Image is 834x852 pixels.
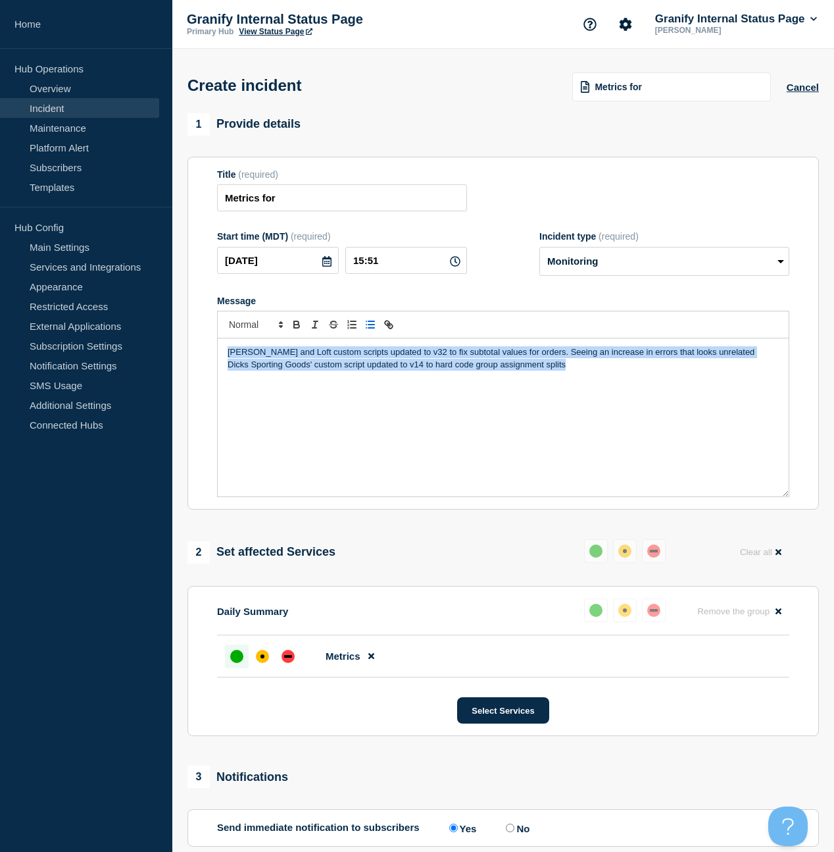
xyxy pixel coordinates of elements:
button: affected [613,539,637,563]
img: template icon [581,81,590,93]
div: up [230,650,243,663]
span: Font size [223,317,287,333]
p: Granify Internal Status Page [187,12,450,27]
div: down [282,650,295,663]
button: Toggle ordered list [343,317,361,333]
p: Send immediate notification to subscribers [217,822,420,834]
button: Remove the group [689,599,789,624]
button: Select Services [457,697,549,724]
div: down [647,545,660,558]
input: HH:MM [345,247,467,274]
button: Toggle italic text [306,317,324,333]
input: YYYY-MM-DD [217,247,339,274]
button: down [642,539,666,563]
span: Metrics [326,651,360,662]
span: (required) [238,169,278,180]
div: affected [618,604,631,617]
button: Toggle bulleted list [361,317,380,333]
div: up [589,604,602,617]
button: Toggle strikethrough text [324,317,343,333]
div: Message [217,296,789,306]
div: down [647,604,660,617]
span: Metrics for [595,82,642,92]
span: Remove the group [697,606,770,616]
span: 3 [187,766,210,788]
div: Incident type [539,231,789,242]
div: Provide details [187,113,301,136]
span: 1 [187,113,210,136]
button: Toggle bold text [287,317,306,333]
button: Clear all [732,539,789,565]
p: Dicks Sporting Goods' custom script updated to v14 to hard code group assignment splits [228,359,779,371]
div: Message [218,338,789,496]
p: [PERSON_NAME] [652,26,789,35]
button: Support [576,11,604,38]
h1: Create incident [187,76,301,95]
div: Start time (MDT) [217,231,467,242]
button: Cancel [787,82,819,93]
div: affected [256,650,269,663]
label: Yes [446,822,477,834]
div: Title [217,169,467,180]
a: View Status Page [239,27,312,36]
button: affected [613,599,637,622]
input: Title [217,184,467,211]
label: No [503,822,529,834]
p: [PERSON_NAME] and Loft custom scripts updated to v32 to fix subtotal values for orders. Seeing an... [228,346,779,358]
button: Toggle link [380,317,398,333]
div: Set affected Services [187,541,335,564]
span: (required) [599,231,639,242]
select: Incident type [539,247,789,276]
div: Send immediate notification to subscribers [217,822,789,834]
div: up [589,545,602,558]
button: down [642,599,666,622]
span: 2 [187,541,210,564]
button: Granify Internal Status Page [652,13,820,26]
span: (required) [291,231,331,242]
iframe: Help Scout Beacon - Open [768,807,808,846]
button: up [584,539,608,563]
input: Yes [449,824,458,832]
button: Account settings [612,11,639,38]
p: Daily Summary [217,606,288,617]
button: up [584,599,608,622]
div: Notifications [187,766,288,788]
div: affected [618,545,631,558]
input: No [506,824,514,832]
p: Primary Hub [187,27,233,36]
